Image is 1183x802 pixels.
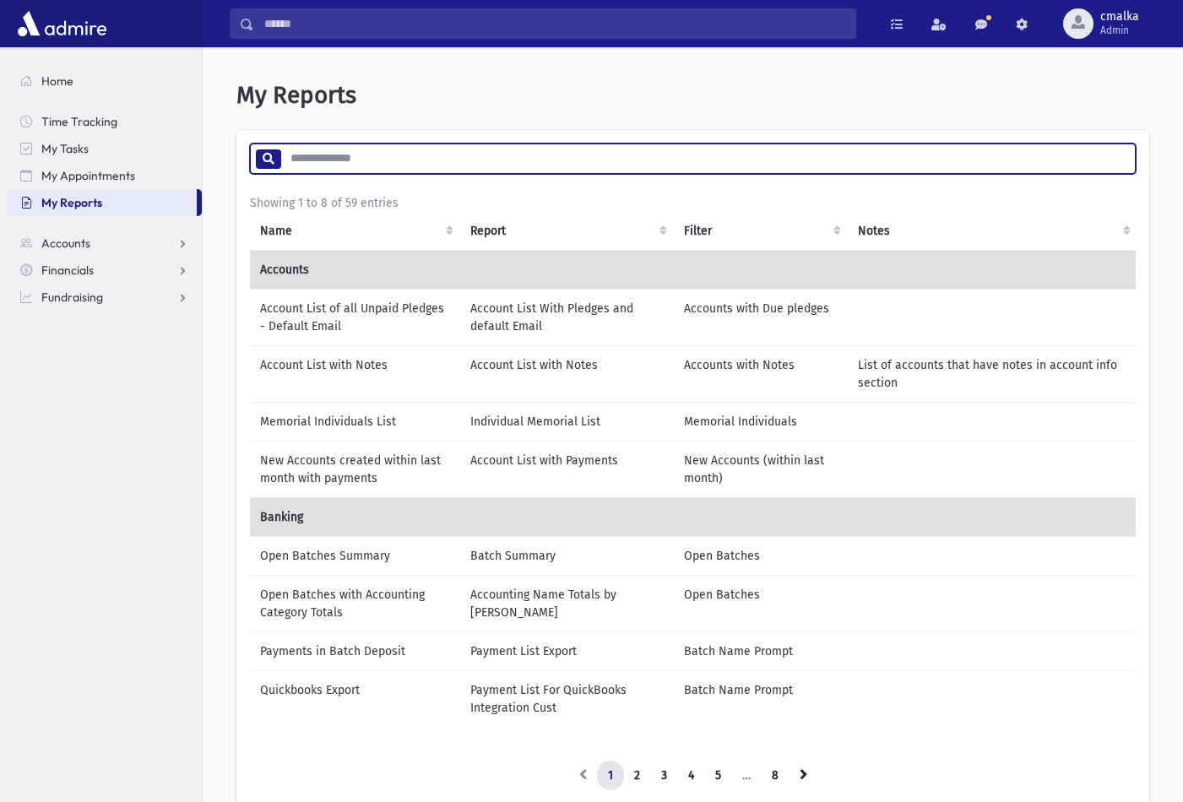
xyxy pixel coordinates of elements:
[7,189,197,216] a: My Reports
[41,141,89,156] span: My Tasks
[7,162,202,189] a: My Appointments
[250,536,460,575] td: Open Batches Summary
[674,212,848,251] th: Filter : activate to sort column ascending
[7,108,202,135] a: Time Tracking
[250,670,460,727] td: Quickbooks Export
[250,575,460,631] td: Open Batches with Accounting Category Totals
[41,195,102,210] span: My Reports
[597,761,624,791] a: 1
[674,402,848,441] td: Memorial Individuals
[460,631,675,670] td: Payment List Export
[460,289,675,345] td: Account List With Pledges and default Email
[674,345,848,402] td: Accounts with Notes
[848,345,1137,402] td: List of accounts that have notes in account info section
[1100,24,1139,37] span: Admin
[250,250,1137,289] td: Accounts
[41,263,94,278] span: Financials
[41,114,117,129] span: Time Tracking
[1100,10,1139,24] span: cmalka
[650,761,678,791] a: 3
[41,168,135,183] span: My Appointments
[236,81,356,109] span: My Reports
[41,290,103,305] span: Fundraising
[14,7,111,41] img: AdmirePro
[7,257,202,284] a: Financials
[623,761,651,791] a: 2
[7,284,202,311] a: Fundraising
[250,497,1137,536] td: Banking
[848,212,1137,251] th: Notes : activate to sort column ascending
[704,761,732,791] a: 5
[761,761,790,791] a: 8
[460,670,675,727] td: Payment List For QuickBooks Integration Cust
[460,212,675,251] th: Report: activate to sort column ascending
[674,536,848,575] td: Open Batches
[250,402,460,441] td: Memorial Individuals List
[250,194,1136,212] div: Showing 1 to 8 of 59 entries
[460,345,675,402] td: Account List with Notes
[250,289,460,345] td: Account List of all Unpaid Pledges - Default Email
[7,135,202,162] a: My Tasks
[7,230,202,257] a: Accounts
[250,631,460,670] td: Payments in Batch Deposit
[41,236,90,251] span: Accounts
[460,402,675,441] td: Individual Memorial List
[250,345,460,402] td: Account List with Notes
[460,441,675,497] td: Account List with Payments
[460,575,675,631] td: Accounting Name Totals by [PERSON_NAME]
[41,73,73,89] span: Home
[254,8,855,39] input: Search
[7,68,202,95] a: Home
[460,536,675,575] td: Batch Summary
[677,761,705,791] a: 4
[674,631,848,670] td: Batch Name Prompt
[674,441,848,497] td: New Accounts (within last month)
[250,441,460,497] td: New Accounts created within last month with payments
[674,289,848,345] td: Accounts with Due pledges
[250,212,460,251] th: Name: activate to sort column ascending
[674,575,848,631] td: Open Batches
[674,670,848,727] td: Batch Name Prompt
